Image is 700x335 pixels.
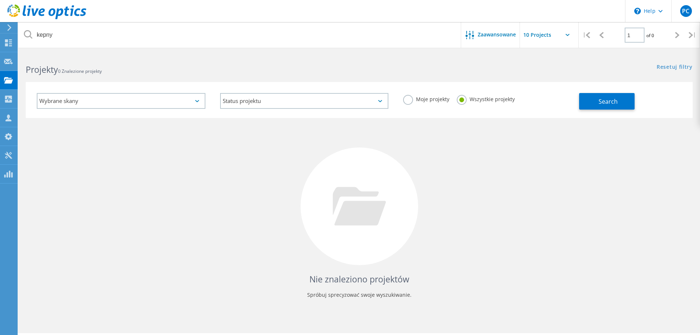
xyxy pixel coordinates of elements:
[403,95,449,102] label: Moje projekty
[58,68,102,74] span: 0 Znalezione projekty
[579,22,594,48] div: |
[478,32,516,37] span: Zaawansowane
[7,15,86,21] a: Live Optics Dashboard
[220,93,389,109] div: Status projektu
[682,8,689,14] span: PC
[599,97,618,106] span: Search
[37,93,205,109] div: Wybrane skany
[634,8,641,14] svg: \n
[646,32,654,39] span: of 0
[33,273,685,285] h4: Nie znaleziono projektów
[26,64,58,75] b: Projekty
[18,22,462,48] input: Wyszukaj projekty według nazwy, właściciela, identyfikatora, firmy itp.
[657,64,693,71] a: Resetuj filtry
[457,95,515,102] label: Wszystkie projekty
[685,22,700,48] div: |
[33,289,685,301] p: Spróbuj sprecyzować swoje wyszukiwanie.
[579,93,635,110] button: Search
